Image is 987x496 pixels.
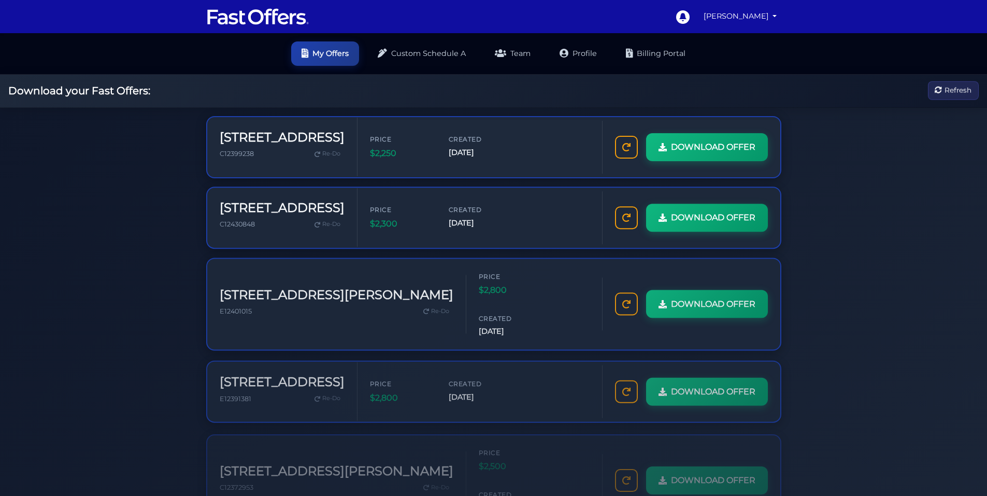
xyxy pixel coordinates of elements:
[220,306,252,314] span: E12401015
[699,6,781,26] a: [PERSON_NAME]
[220,372,345,387] h3: [STREET_ADDRESS]
[479,271,541,280] span: Price
[646,204,768,232] a: DOWNLOAD OFFER
[220,458,453,473] h3: [STREET_ADDRESS][PERSON_NAME]
[367,41,476,66] a: Custom Schedule A
[484,41,541,66] a: Team
[220,220,255,228] span: C12430848
[479,484,541,494] span: Created
[948,456,979,487] iframe: Customerly Messenger Launcher
[220,130,345,145] h3: [STREET_ADDRESS]
[449,376,511,386] span: Created
[671,468,755,481] span: DOWNLOAD OFFER
[370,217,432,231] span: $2,300
[310,389,345,403] a: Re-Do
[8,84,150,97] h2: Download your Fast Offers:
[646,289,768,317] a: DOWNLOAD OFFER
[291,41,359,66] a: My Offers
[479,454,541,467] span: $2,500
[479,313,541,322] span: Created
[310,218,345,231] a: Re-Do
[928,81,979,101] button: Refresh
[431,306,449,315] span: Re-Do
[449,147,511,159] span: [DATE]
[220,201,345,216] h3: [STREET_ADDRESS]
[449,389,511,401] span: [DATE]
[322,220,340,229] span: Re-Do
[549,41,607,66] a: Profile
[370,134,432,144] span: Price
[449,134,511,144] span: Created
[370,376,432,386] span: Price
[671,296,755,310] span: DOWNLOAD OFFER
[220,150,254,158] span: C12399238
[479,442,541,452] span: Price
[479,282,541,296] span: $2,800
[419,475,453,489] a: Re-Do
[310,147,345,161] a: Re-Do
[370,389,432,402] span: $2,800
[370,205,432,215] span: Price
[646,375,768,403] a: DOWNLOAD OFFER
[646,133,768,161] a: DOWNLOAD OFFER
[671,140,755,154] span: DOWNLOAD OFFER
[431,477,449,487] span: Re-Do
[220,287,453,302] h3: [STREET_ADDRESS][PERSON_NAME]
[419,304,453,317] a: Re-Do
[479,324,541,336] span: [DATE]
[616,41,696,66] a: Billing Portal
[671,211,755,224] span: DOWNLOAD OFFER
[646,461,768,489] a: DOWNLOAD OFFER
[220,392,251,400] span: E12391381
[449,217,511,229] span: [DATE]
[370,147,432,160] span: $2,250
[322,149,340,159] span: Re-Do
[449,205,511,215] span: Created
[220,478,253,486] span: C12372953
[671,382,755,396] span: DOWNLOAD OFFER
[945,85,971,96] span: Refresh
[322,391,340,401] span: Re-Do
